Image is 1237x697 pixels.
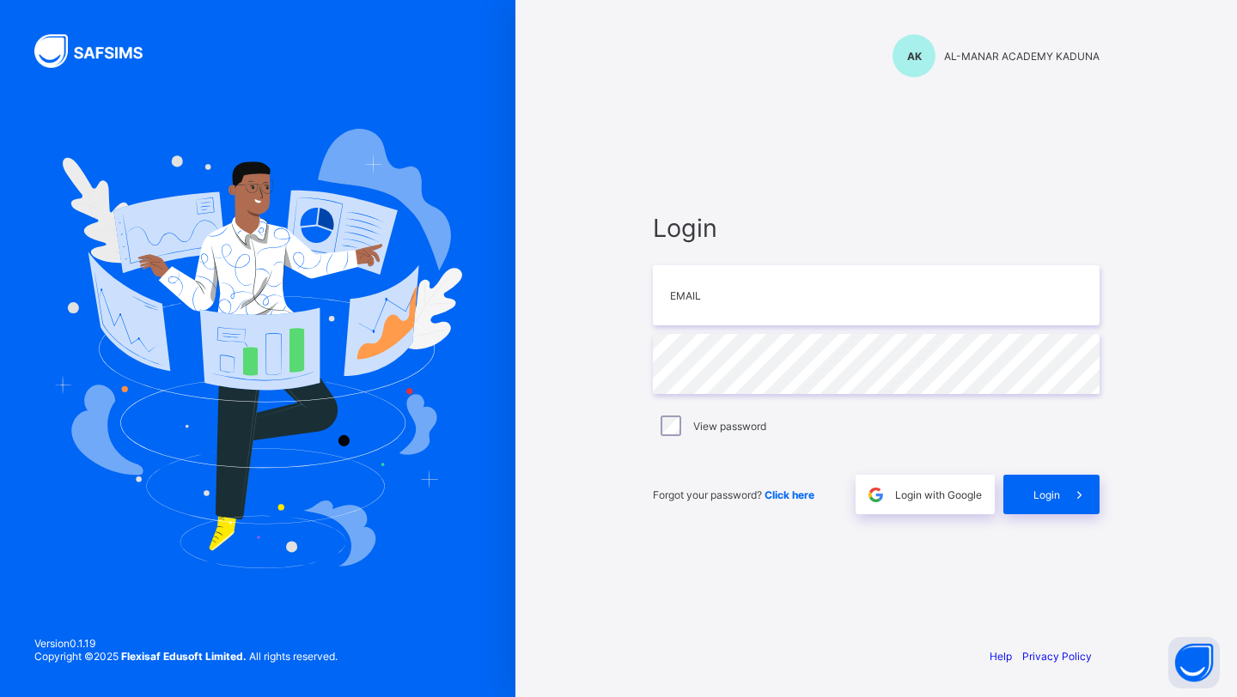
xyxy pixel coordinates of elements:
[53,129,462,568] img: Hero Image
[653,488,814,501] span: Forgot your password?
[34,34,163,68] img: SAFSIMS Logo
[907,50,922,63] span: AK
[944,50,1100,63] span: AL-MANAR ACADEMY KADUNA
[1033,488,1060,501] span: Login
[693,420,766,433] label: View password
[34,650,338,663] span: Copyright © 2025 All rights reserved.
[34,637,338,650] span: Version 0.1.19
[1022,650,1092,663] a: Privacy Policy
[1168,637,1220,688] button: Open asap
[990,650,1012,663] a: Help
[121,650,247,663] strong: Flexisaf Edusoft Limited.
[895,488,982,501] span: Login with Google
[866,485,886,505] img: google.396cfc9801f0270233282035f929180a.svg
[653,213,1100,243] span: Login
[765,488,814,501] a: Click here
